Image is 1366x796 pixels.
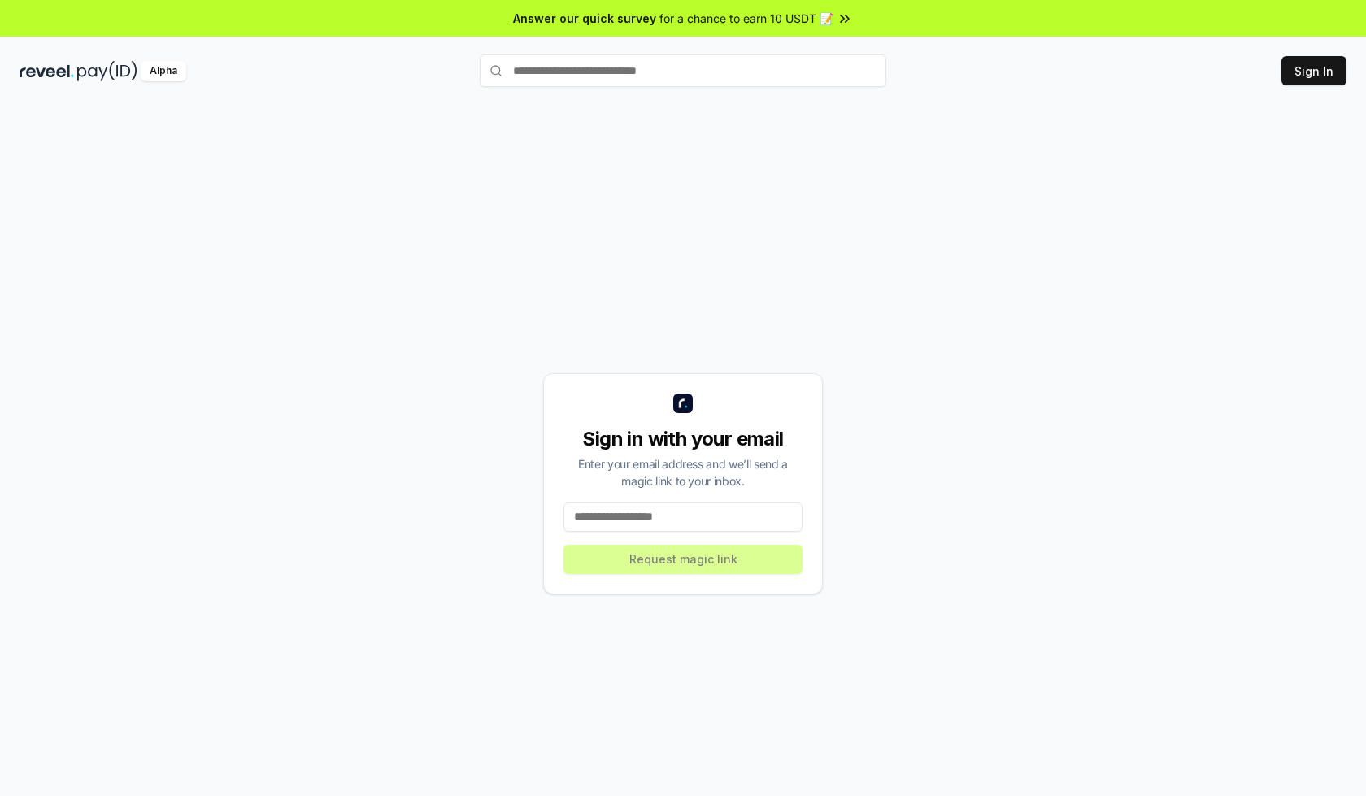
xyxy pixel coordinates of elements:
[659,10,833,27] span: for a chance to earn 10 USDT 📝
[563,426,803,452] div: Sign in with your email
[673,394,693,413] img: logo_small
[141,61,186,81] div: Alpha
[20,61,74,81] img: reveel_dark
[513,10,656,27] span: Answer our quick survey
[77,61,137,81] img: pay_id
[563,455,803,489] div: Enter your email address and we’ll send a magic link to your inbox.
[1281,56,1346,85] button: Sign In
